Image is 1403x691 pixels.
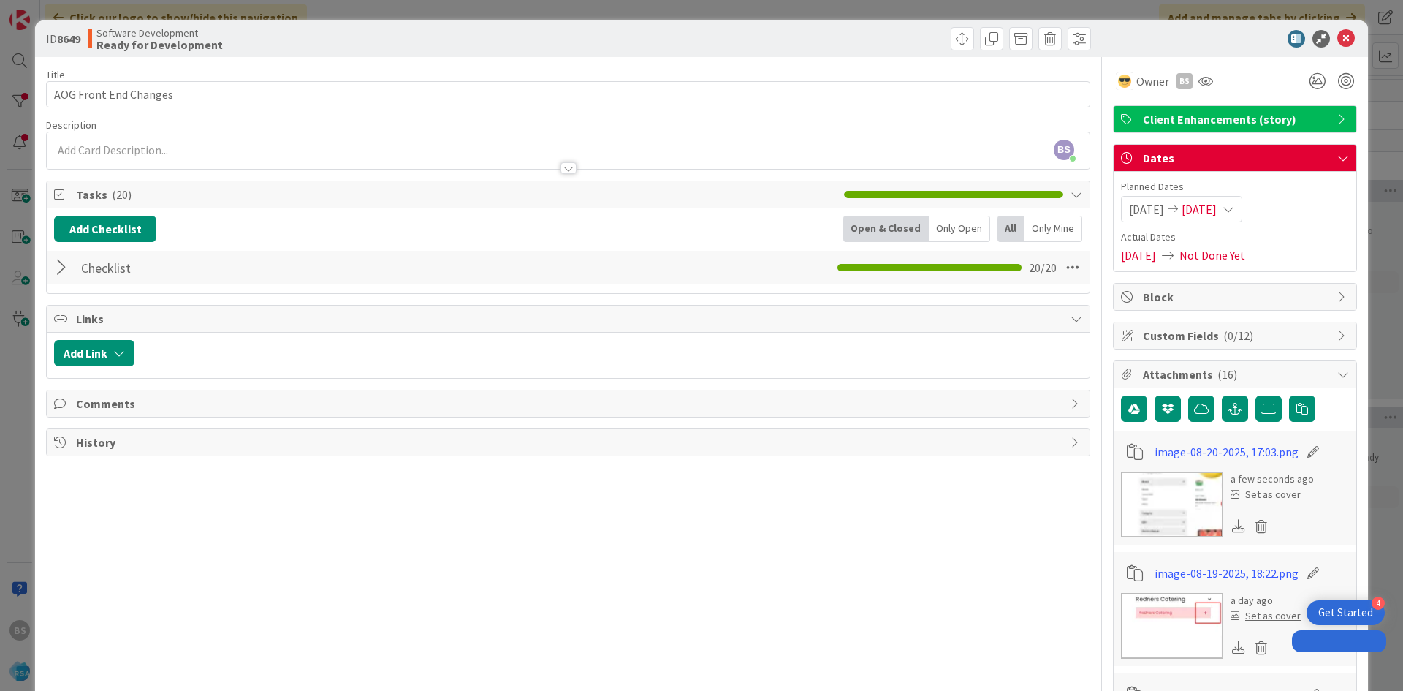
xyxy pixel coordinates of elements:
[1182,200,1217,218] span: [DATE]
[1307,600,1385,625] div: Open Get Started checklist, remaining modules: 4
[46,30,80,48] span: ID
[46,68,65,81] label: Title
[1318,605,1373,620] div: Get Started
[1143,327,1330,344] span: Custom Fields
[1176,73,1193,89] div: bs
[1143,366,1330,383] span: Attachments
[1155,564,1299,582] a: image-08-19-2025, 18:22.png
[843,216,929,242] div: Open & Closed
[1231,638,1247,657] div: Download
[76,434,1063,451] span: History
[1231,487,1301,502] div: Set as cover
[57,31,80,46] b: 8649
[1179,246,1245,264] span: Not Done Yet
[1372,597,1385,610] div: 4
[1121,179,1349,195] span: Planned Dates
[1024,216,1082,242] div: Only Mine
[1136,72,1169,90] span: Owner
[1121,230,1349,245] span: Actual Dates
[46,81,1090,107] input: type card name here...
[76,254,405,281] input: Add Checklist...
[46,118,96,132] span: Description
[112,187,132,202] span: ( 20 )
[54,340,134,366] button: Add Link
[1116,72,1133,90] img: JK
[76,186,837,203] span: Tasks
[1143,110,1330,128] span: Client Enhancements (story)
[76,310,1063,328] span: Links
[1121,246,1156,264] span: [DATE]
[1217,367,1237,382] span: ( 16 )
[997,216,1024,242] div: All
[1231,593,1301,608] div: a day ago
[1231,608,1301,624] div: Set as cover
[76,395,1063,412] span: Comments
[1155,443,1299,461] a: image-08-20-2025, 17:03.png
[929,216,990,242] div: Only Open
[1231,517,1247,536] div: Download
[1143,288,1330,306] span: Block
[1143,149,1330,167] span: Dates
[1231,472,1314,487] div: a few seconds ago
[1129,200,1164,218] span: [DATE]
[96,39,223,50] b: Ready for Development
[1029,259,1057,276] span: 20 / 20
[1054,140,1074,160] span: BS
[54,216,156,242] button: Add Checklist
[96,27,223,39] span: Software Development
[1223,328,1253,343] span: ( 0/12 )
